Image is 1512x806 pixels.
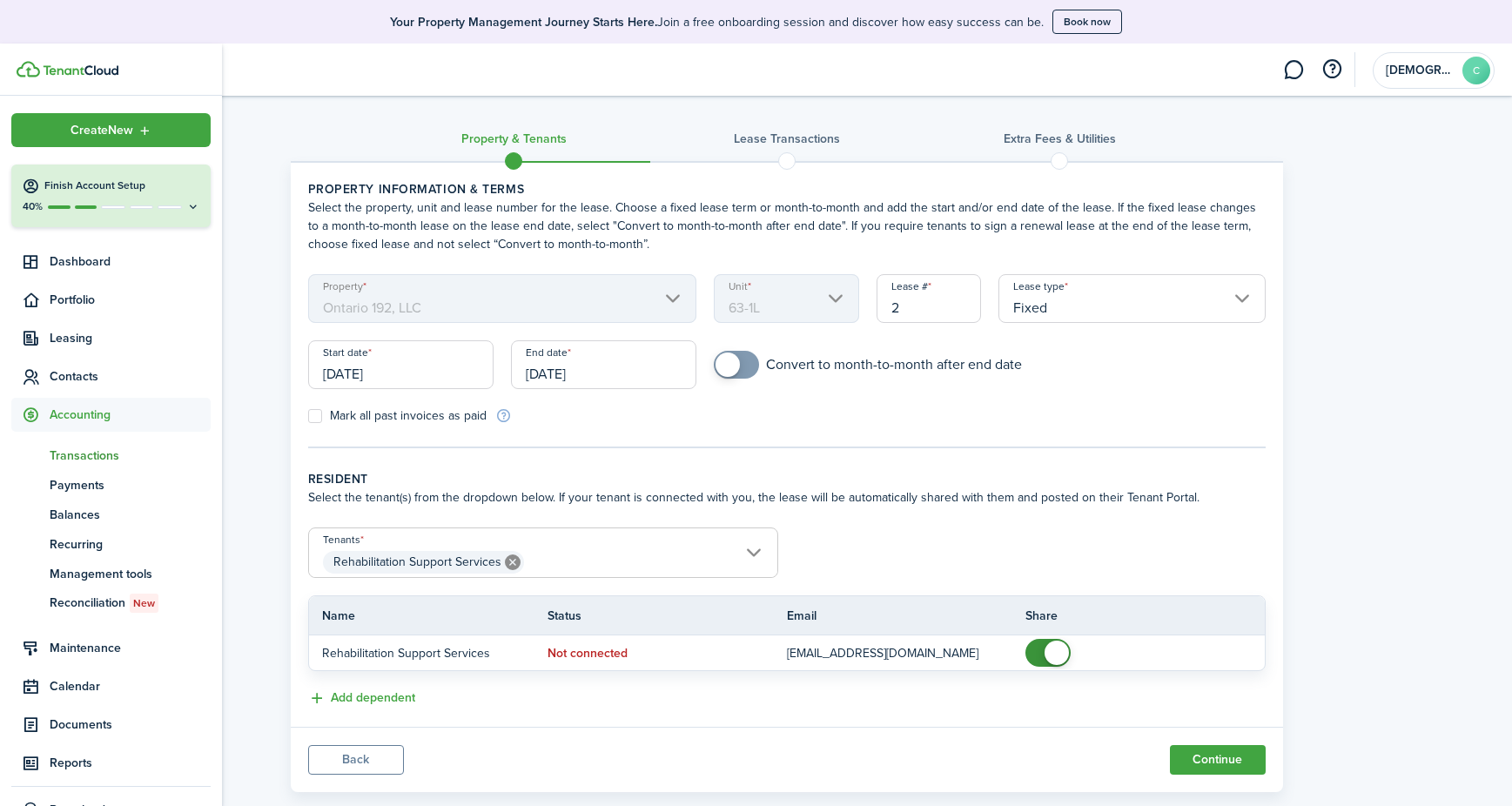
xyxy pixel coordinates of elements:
th: Email [787,607,1026,625]
span: Leasing [50,329,211,347]
b: Your Property Management Journey Starts Here. [390,13,657,31]
th: Name [309,607,548,625]
th: Share [1025,607,1265,625]
p: Join a free onboarding session and discover how easy success can be. [390,13,1044,31]
th: Status [548,607,787,625]
span: Recurring [50,535,211,554]
span: Documents [50,715,211,734]
h3: Property & Tenants [461,130,567,148]
label: Mark all past invoices as paid [308,409,487,423]
a: Payments [11,470,211,500]
a: Messaging [1277,48,1310,92]
span: Balances [50,506,211,524]
button: Add dependent [308,688,415,709]
span: Calendar [50,677,211,695]
avatar-text: C [1462,57,1490,84]
wizard-step-header-description: Select the property, unit and lease number for the lease. Choose a fixed lease term or month-to-m... [308,198,1266,253]
button: Back [308,745,404,775]
span: Maintenance [50,639,211,657]
a: Recurring [11,529,211,559]
h4: Finish Account Setup [44,178,200,193]
span: Accounting [50,406,211,424]
wizard-step-header-description: Select the tenant(s) from the dropdown below. If your tenant is connected with you, the lease wil... [308,488,1266,507]
button: Open menu [11,113,211,147]
button: Open resource center [1317,55,1347,84]
a: Dashboard [11,245,211,279]
p: 40% [22,199,44,214]
p: [EMAIL_ADDRESS][DOMAIN_NAME] [787,644,1000,662]
a: Management tools [11,559,211,588]
status: Not connected [548,647,628,661]
img: TenantCloud [43,65,118,76]
span: Reports [50,754,211,772]
a: ReconciliationNew [11,588,211,618]
span: Christian [1386,64,1455,77]
img: TenantCloud [17,61,40,77]
h3: Extra fees & Utilities [1004,130,1116,148]
span: Transactions [50,447,211,465]
span: Portfolio [50,291,211,309]
a: Transactions [11,440,211,470]
span: Payments [50,476,211,494]
p: Rehabilitation Support Services [322,644,522,662]
span: Dashboard [50,252,211,271]
button: Finish Account Setup40% [11,165,211,227]
button: Continue [1170,745,1266,775]
wizard-step-header-title: Resident [308,470,1266,488]
button: Book now [1052,10,1122,34]
span: Management tools [50,565,211,583]
input: mm/dd/yyyy [511,340,696,389]
span: Reconciliation [50,594,211,613]
span: Contacts [50,367,211,386]
wizard-step-header-title: Property information & terms [308,180,1266,198]
span: Create New [71,124,133,137]
input: mm/dd/yyyy [308,340,494,389]
a: Balances [11,500,211,529]
span: New [133,595,155,611]
span: Rehabilitation Support Services [333,553,501,571]
a: Reports [11,746,211,780]
h3: Lease Transactions [734,130,840,148]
